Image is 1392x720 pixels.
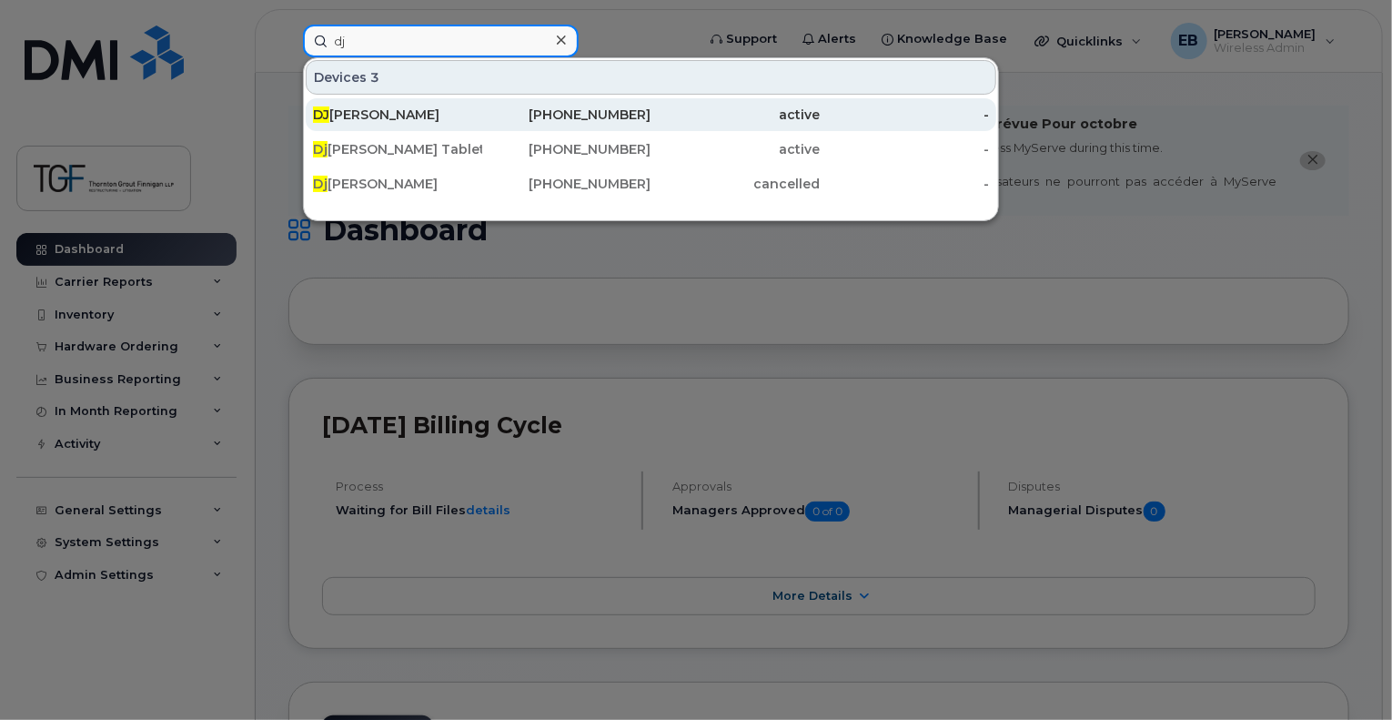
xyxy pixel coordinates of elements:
a: DJ[PERSON_NAME][PHONE_NUMBER]active- [306,98,996,131]
div: [PHONE_NUMBER] [482,106,651,124]
span: 3 [370,68,379,86]
div: active [651,106,821,124]
div: [PHONE_NUMBER] [482,140,651,158]
div: Devices [306,60,996,95]
a: Dj[PERSON_NAME][PHONE_NUMBER]cancelled- [306,167,996,200]
span: Dj [313,176,328,192]
div: [PERSON_NAME] Tablet [313,140,482,158]
div: - [820,106,989,124]
span: Dj [313,141,328,157]
div: - [820,175,989,193]
div: [PERSON_NAME] [313,175,482,193]
div: cancelled [651,175,821,193]
div: [PERSON_NAME] [313,106,482,124]
div: active [651,140,821,158]
span: DJ [313,106,329,123]
a: Dj[PERSON_NAME] Tablet[PHONE_NUMBER]active- [306,133,996,166]
div: [PHONE_NUMBER] [482,175,651,193]
div: - [820,140,989,158]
